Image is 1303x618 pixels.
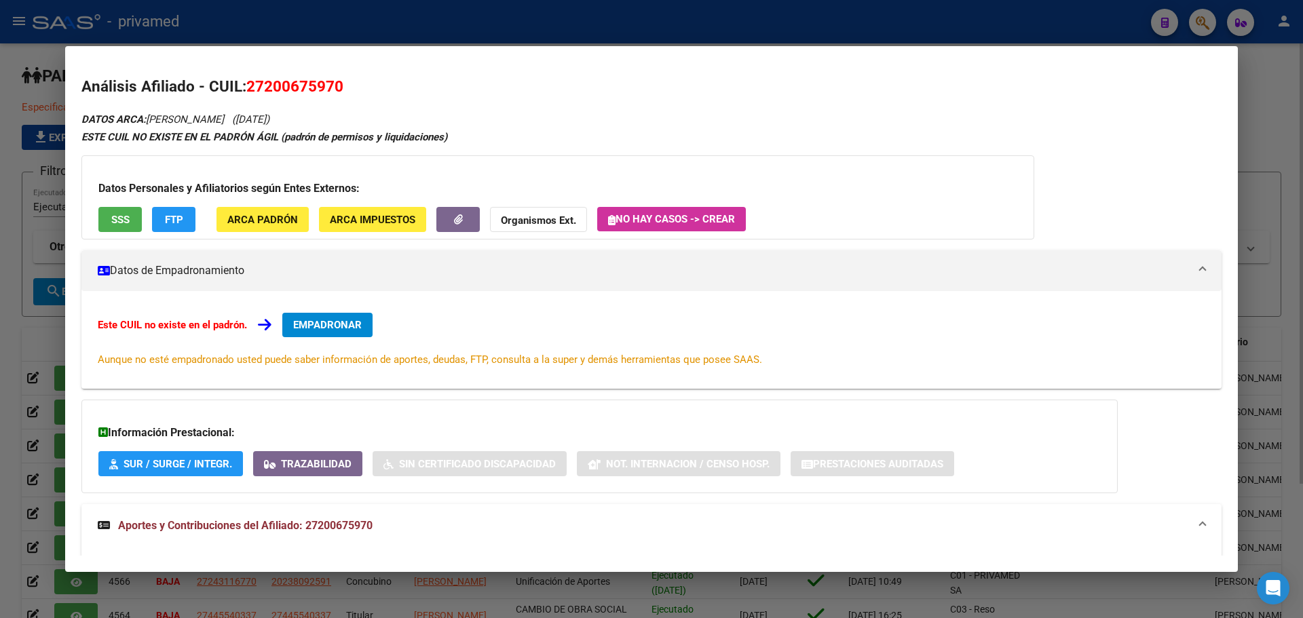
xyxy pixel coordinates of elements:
[281,458,352,470] span: Trazabilidad
[577,451,780,476] button: Not. Internacion / Censo Hosp.
[608,213,735,225] span: No hay casos -> Crear
[597,207,746,231] button: No hay casos -> Crear
[98,207,142,232] button: SSS
[227,214,298,226] span: ARCA Padrón
[81,75,1222,98] h2: Análisis Afiliado - CUIL:
[81,113,146,125] strong: DATOS ARCA:
[81,504,1222,547] mat-expansion-panel-header: Aportes y Contribuciones del Afiliado: 27200675970
[81,291,1222,389] div: Datos de Empadronamiento
[232,113,269,125] span: ([DATE])
[81,131,447,143] strong: ESTE CUIL NO EXISTE EN EL PADRÓN ÁGIL (padrón de permisos y liquidaciones)
[319,207,426,232] button: ARCA Impuestos
[81,250,1222,291] mat-expansion-panel-header: Datos de Empadronamiento
[118,519,373,532] span: Aportes y Contribuciones del Afiliado: 27200675970
[330,214,415,226] span: ARCA Impuestos
[165,214,183,226] span: FTP
[282,313,373,337] button: EMPADRONAR
[98,180,1017,197] h3: Datos Personales y Afiliatorios según Entes Externos:
[81,113,224,125] span: [PERSON_NAME]
[813,458,943,470] span: Prestaciones Auditadas
[152,207,195,232] button: FTP
[111,214,130,226] span: SSS
[98,263,1189,279] mat-panel-title: Datos de Empadronamiento
[1257,572,1289,604] div: Open Intercom Messenger
[98,451,243,476] button: SUR / SURGE / INTEGR.
[399,458,556,470] span: Sin Certificado Discapacidad
[124,458,232,470] span: SUR / SURGE / INTEGR.
[490,207,587,232] button: Organismos Ext.
[98,319,247,331] strong: Este CUIL no existe en el padrón.
[216,207,309,232] button: ARCA Padrón
[293,319,362,331] span: EMPADRONAR
[253,451,362,476] button: Trazabilidad
[501,214,576,227] strong: Organismos Ext.
[373,451,567,476] button: Sin Certificado Discapacidad
[98,425,1101,441] h3: Información Prestacional:
[606,458,770,470] span: Not. Internacion / Censo Hosp.
[246,77,343,95] span: 27200675970
[98,353,762,366] span: Aunque no esté empadronado usted puede saber información de aportes, deudas, FTP, consulta a la s...
[791,451,954,476] button: Prestaciones Auditadas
